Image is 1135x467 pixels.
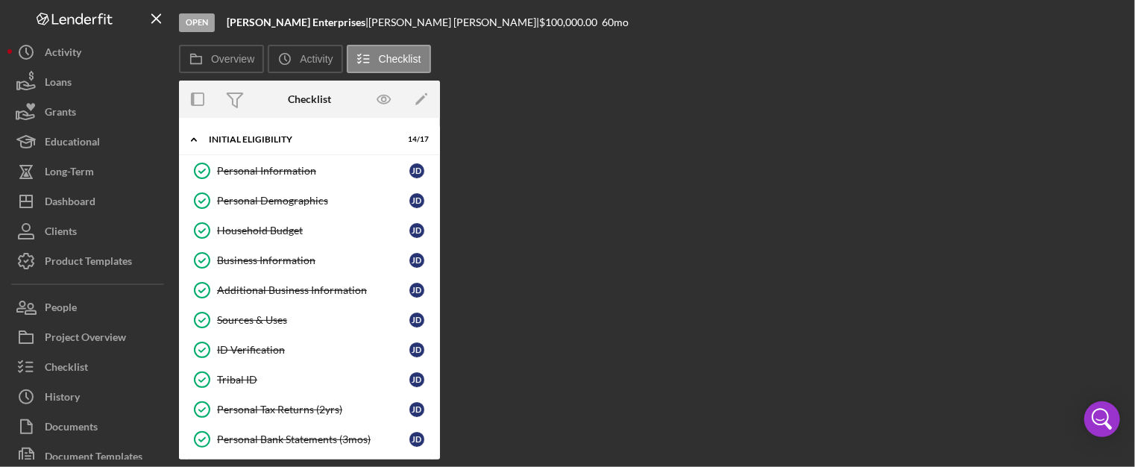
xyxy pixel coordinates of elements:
[409,313,424,327] div: J D
[227,16,368,28] div: |
[45,322,126,356] div: Project Overview
[7,187,172,216] button: Dashboard
[7,216,172,246] button: Clients
[300,53,333,65] label: Activity
[7,246,172,276] button: Product Templates
[268,45,342,73] button: Activity
[186,275,433,305] a: Additional Business InformationJD
[347,45,431,73] button: Checklist
[179,45,264,73] button: Overview
[7,37,172,67] button: Activity
[217,195,409,207] div: Personal Demographics
[288,93,331,105] div: Checklist
[7,352,172,382] button: Checklist
[227,16,365,28] b: [PERSON_NAME] Enterprises
[45,127,100,160] div: Educational
[217,374,409,386] div: Tribal ID
[209,135,392,144] div: Initial Eligibility
[45,37,81,71] div: Activity
[1084,401,1120,437] div: Open Intercom Messenger
[179,13,215,32] div: Open
[409,402,424,417] div: J D
[379,53,421,65] label: Checklist
[186,245,433,275] a: Business InformationJD
[45,157,94,190] div: Long-Term
[402,135,429,144] div: 14 / 17
[7,322,172,352] button: Project Overview
[217,225,409,236] div: Household Budget
[409,283,424,298] div: J D
[186,305,433,335] a: Sources & UsesJD
[45,216,77,250] div: Clients
[217,433,409,445] div: Personal Bank Statements (3mos)
[186,335,433,365] a: ID VerificationJD
[602,16,629,28] div: 60 mo
[186,395,433,424] a: Personal Tax Returns (2yrs)JD
[186,186,433,216] a: Personal DemographicsJD
[7,412,172,442] button: Documents
[7,157,172,187] button: Long-Term
[45,187,95,220] div: Dashboard
[45,412,98,445] div: Documents
[539,16,602,28] div: $100,000.00
[368,16,539,28] div: [PERSON_NAME] [PERSON_NAME] |
[217,404,409,416] div: Personal Tax Returns (2yrs)
[7,127,172,157] button: Educational
[409,253,424,268] div: J D
[7,67,172,97] button: Loans
[186,365,433,395] a: Tribal IDJD
[45,67,72,101] div: Loans
[409,342,424,357] div: J D
[409,163,424,178] div: J D
[186,156,433,186] a: Personal InformationJD
[409,432,424,447] div: J D
[45,352,88,386] div: Checklist
[217,314,409,326] div: Sources & Uses
[217,165,409,177] div: Personal Information
[7,292,172,322] button: People
[409,223,424,238] div: J D
[45,246,132,280] div: Product Templates
[409,193,424,208] div: J D
[7,382,172,412] button: History
[45,382,80,416] div: History
[409,372,424,387] div: J D
[217,284,409,296] div: Additional Business Information
[7,97,172,127] button: Grants
[45,97,76,131] div: Grants
[217,344,409,356] div: ID Verification
[186,424,433,454] a: Personal Bank Statements (3mos)JD
[45,292,77,326] div: People
[186,216,433,245] a: Household BudgetJD
[217,254,409,266] div: Business Information
[211,53,254,65] label: Overview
